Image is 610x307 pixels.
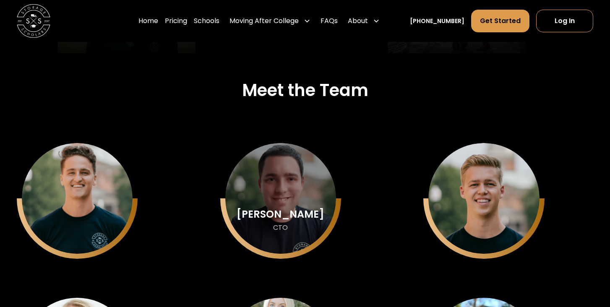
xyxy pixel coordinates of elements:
h3: Meet the Team [242,80,368,100]
div: CTO [273,224,288,232]
a: Get Started [471,10,529,32]
a: Schools [194,9,219,33]
a: Log In [536,10,593,32]
div: Moving After College [226,9,314,33]
div: Moving After College [229,16,299,26]
a: FAQs [321,9,338,33]
a: Home [138,9,158,33]
a: Pricing [165,9,187,33]
div: About [344,9,383,33]
img: Storage Scholars main logo [17,4,50,38]
div: About [348,16,368,26]
div: [PERSON_NAME] [237,209,324,220]
a: [PHONE_NUMBER] [410,17,464,26]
